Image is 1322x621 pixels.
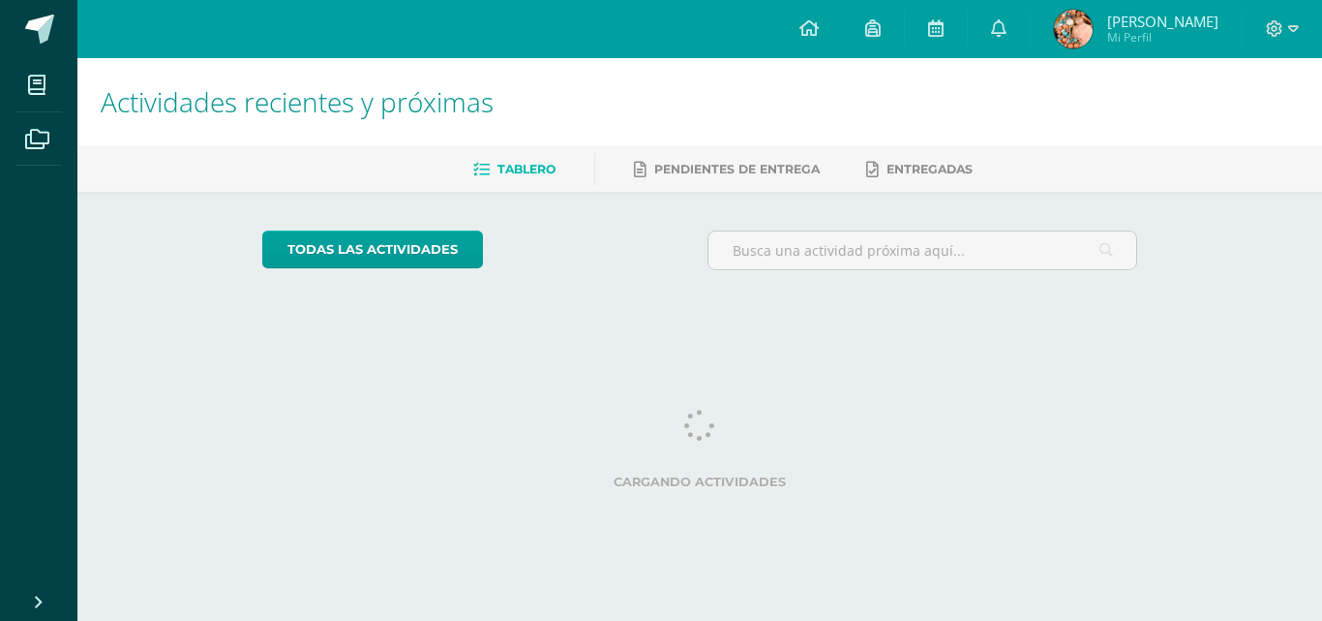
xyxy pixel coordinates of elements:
[1107,12,1218,31] span: [PERSON_NAME]
[473,154,556,185] a: Tablero
[708,232,1137,269] input: Busca una actividad próxima aquí...
[262,231,483,268] a: todas las Actividades
[497,162,556,176] span: Tablero
[866,154,973,185] a: Entregadas
[262,475,1138,489] label: Cargando actividades
[1107,29,1218,46] span: Mi Perfil
[101,83,494,120] span: Actividades recientes y próximas
[654,162,820,176] span: Pendientes de entrega
[1054,10,1093,48] img: 4199a6295e3407bfa3dde7bf5fb4fb39.png
[886,162,973,176] span: Entregadas
[634,154,820,185] a: Pendientes de entrega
